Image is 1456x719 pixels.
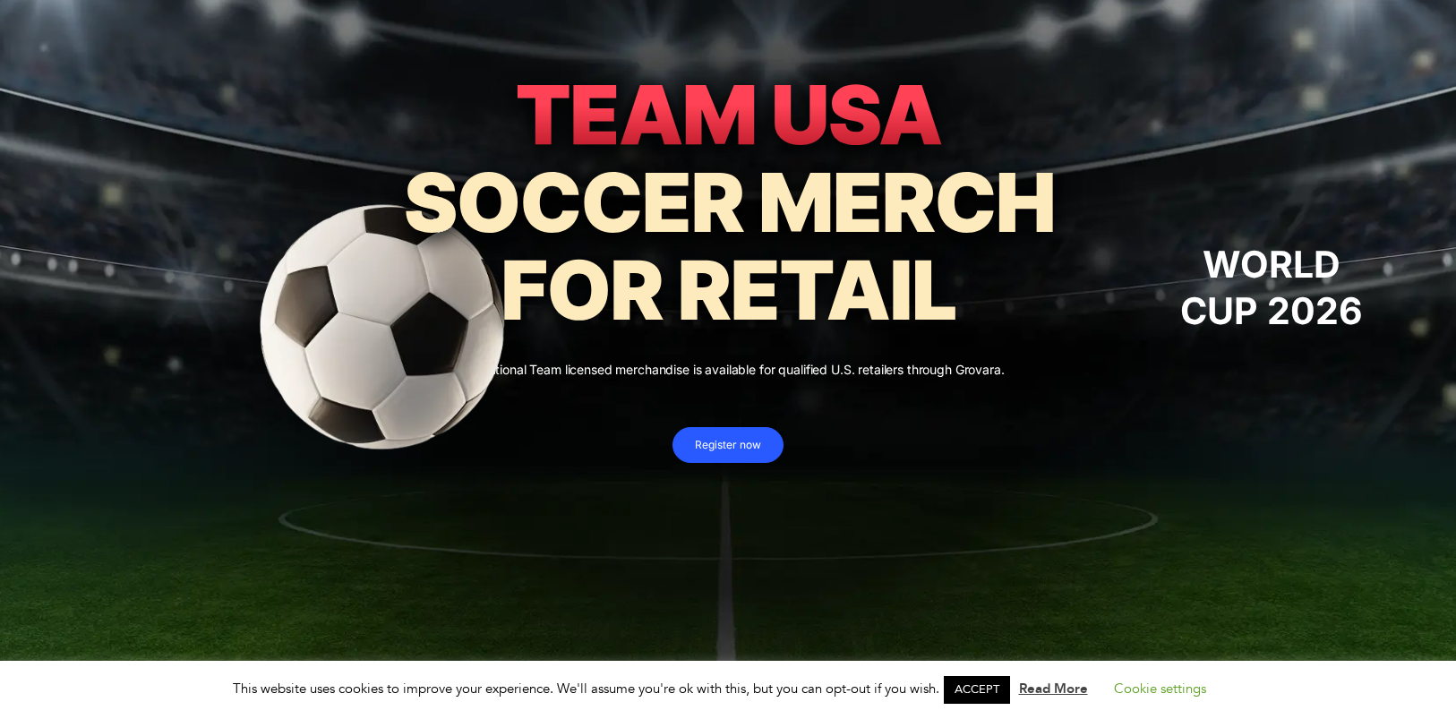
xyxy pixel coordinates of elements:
a: Register now [672,427,784,463]
span: This website uses cookies to improve your experience. We'll assume you're ok with this, but you c... [233,680,1224,698]
a: ACCEPT [944,676,1010,704]
span: Register now [695,439,761,451]
p: U.S. National Team licensed merchandise is available for qualified U.S. retailers through Grovara. [18,356,1438,382]
h2: WORLD CUP 2026 [1160,241,1383,334]
a: Read More [1019,680,1088,698]
a: Cookie settings [1114,680,1206,698]
h5: *Inventory is limited and approvals are granted case by case. [44,653,1412,679]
